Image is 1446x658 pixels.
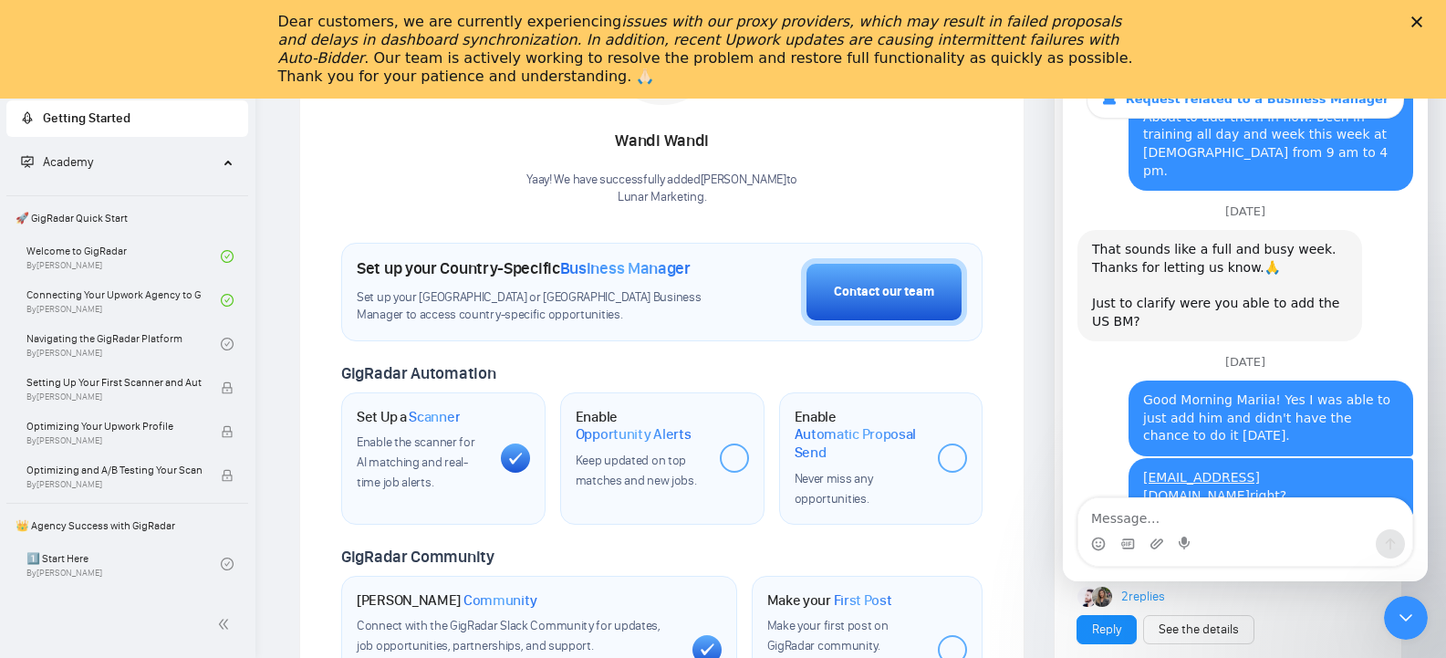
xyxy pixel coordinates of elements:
[221,558,234,570] span: check-circle
[341,547,494,567] span: GigRadar Community
[221,469,234,482] span: lock
[26,461,202,479] span: Optimizing and A/B Testing Your Scanner for Better Results
[576,408,705,444] h1: Enable
[43,154,93,170] span: Academy
[409,408,460,426] span: Scanner
[1159,620,1239,640] a: See the details
[1077,587,1098,607] img: Sergey
[217,615,235,633] span: double-left
[26,435,202,446] span: By [PERSON_NAME]
[357,434,474,490] span: Enable the scanner for AI matching and real-time job alerts.
[1384,596,1428,640] iframe: Intercom live chat
[1411,16,1430,27] div: Close
[21,155,34,168] span: fund-projection-screen
[26,236,221,277] a: Welcome to GigRadarBy[PERSON_NAME]
[8,507,246,544] span: 👑 Agency Success with GigRadar
[1121,588,1165,606] a: 2replies
[357,591,537,610] h1: [PERSON_NAME]
[26,392,202,402] span: By [PERSON_NAME]
[1063,18,1428,581] iframe: Intercom live chat
[43,110,130,126] span: Getting Started
[221,425,234,438] span: lock
[801,258,967,326] button: Contact our team
[357,258,691,278] h1: Set up your Country-Specific
[576,425,692,444] span: Opportunity Alerts
[21,154,93,170] span: Academy
[221,381,234,394] span: lock
[526,189,797,206] p: Lunar Marketing .
[1143,615,1254,644] button: See the details
[26,544,221,584] a: 1️⃣ Start HereBy[PERSON_NAME]
[357,408,460,426] h1: Set Up a
[341,363,495,383] span: GigRadar Automation
[6,100,248,137] li: Getting Started
[221,294,234,307] span: check-circle
[357,289,710,324] span: Set up your [GEOGRAPHIC_DATA] or [GEOGRAPHIC_DATA] Business Manager to access country-specific op...
[526,126,797,157] div: Wandi Wandi
[357,618,661,653] span: Connect with the GigRadar Slack Community for updates, job opportunities, partnerships, and support.
[795,471,873,507] span: Never miss any opportunities.
[278,13,1139,86] div: Dear customers, we are currently experiencing . Our team is actively working to resolve the probl...
[26,417,202,435] span: Optimizing Your Upwork Profile
[278,13,1122,67] i: issues with our proxy providers, which may result in failed proposals and delays in dashboard syn...
[576,453,697,488] span: Keep updated on top matches and new jobs.
[526,172,797,206] div: Yaay! We have successfully added [PERSON_NAME] to
[834,591,892,610] span: First Post
[463,591,537,610] span: Community
[8,200,246,236] span: 🚀 GigRadar Quick Start
[26,324,221,364] a: Navigating the GigRadar PlatformBy[PERSON_NAME]
[1077,615,1137,644] button: Reply
[834,282,934,302] div: Contact our team
[795,408,924,462] h1: Enable
[560,258,691,278] span: Business Manager
[26,373,202,392] span: Setting Up Your First Scanner and Auto-Bidder
[26,479,202,490] span: By [PERSON_NAME]
[1092,587,1112,607] img: Korlan
[221,250,234,263] span: check-circle
[1092,620,1121,640] a: Reply
[795,425,924,461] span: Automatic Proposal Send
[221,338,234,350] span: check-circle
[26,280,221,320] a: Connecting Your Upwork Agency to GigRadarBy[PERSON_NAME]
[767,591,892,610] h1: Make your
[767,618,889,653] span: Make your first post on GigRadar community.
[21,111,34,124] span: rocket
